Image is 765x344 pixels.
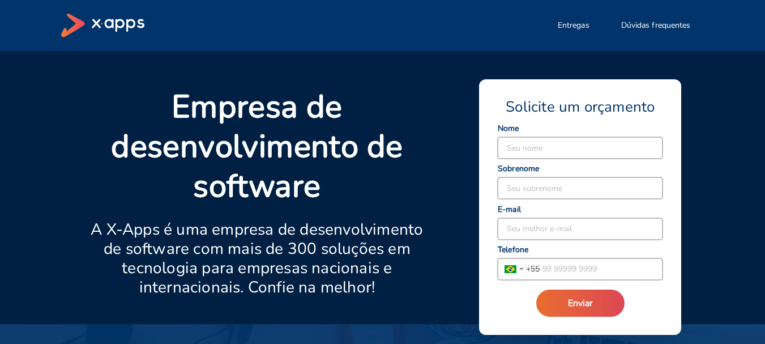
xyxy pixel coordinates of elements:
[540,258,663,280] input: 99 99999 9999
[88,220,426,297] p: A X-Apps é uma empresa de desenvolvimento de software com mais de 300 soluções em tecnologia para...
[498,137,663,159] input: Seu nome
[506,97,655,117] span: Solicite um orçamento
[88,87,426,206] p: Empresa de desenvolvimento de software
[526,263,540,275] span: + 55
[544,14,603,37] button: Entregas
[568,297,593,309] span: Enviar
[558,20,589,31] span: Entregas
[621,20,691,31] span: Dúvidas frequentes
[536,290,625,317] button: Enviar
[608,14,704,37] button: Dúvidas frequentes
[498,218,663,240] input: Seu melhor e-mail
[498,177,663,199] input: Seu sobrenome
